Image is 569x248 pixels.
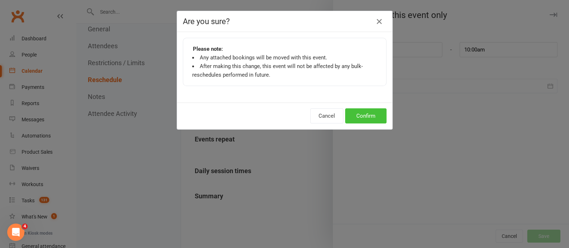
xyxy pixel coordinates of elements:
[22,224,28,229] span: 4
[183,17,387,26] h4: Are you sure?
[345,108,387,123] button: Confirm
[192,53,377,62] li: Any attached bookings will be moved with this event.
[7,224,24,241] iframe: Intercom live chat
[374,16,385,27] button: Close
[192,62,377,79] li: After making this change, this event will not be affected by any bulk-reschedules performed in fu...
[310,108,343,123] button: Cancel
[193,45,223,53] strong: Please note:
